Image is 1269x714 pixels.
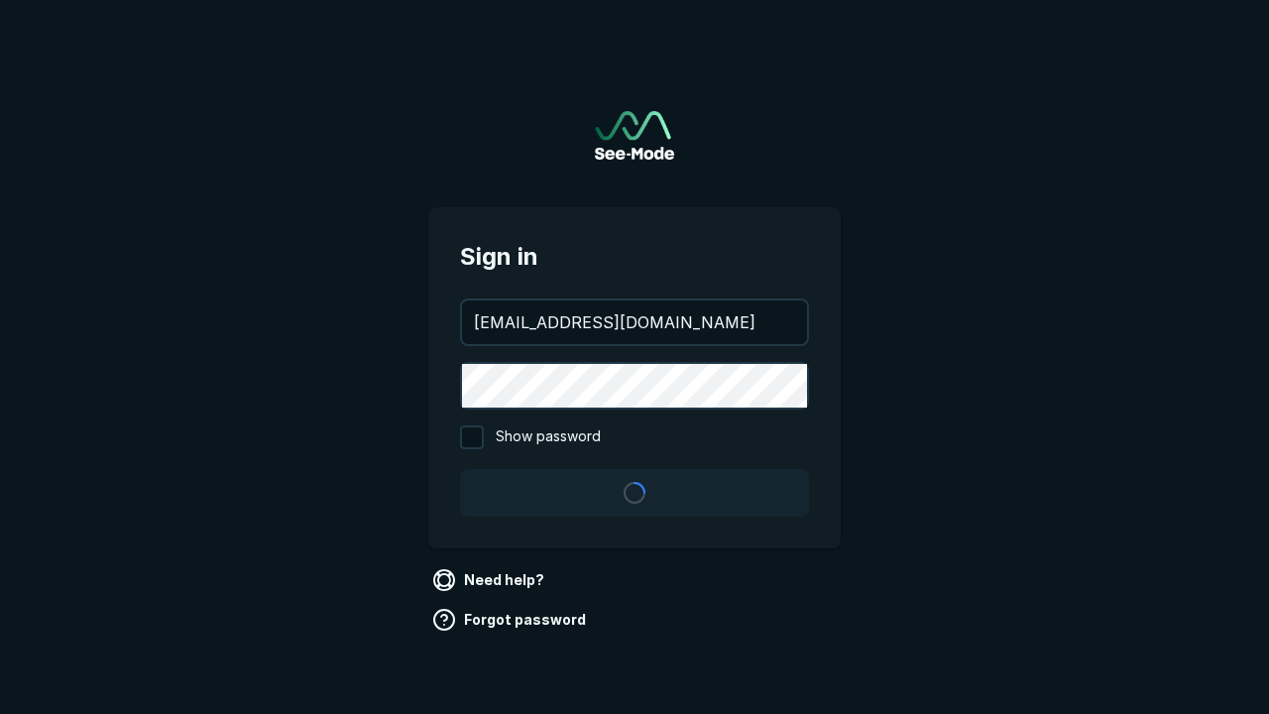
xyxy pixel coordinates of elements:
a: Need help? [428,564,552,596]
a: Forgot password [428,604,594,636]
span: Sign in [460,239,809,275]
input: your@email.com [462,300,807,344]
span: Show password [496,425,601,449]
a: Go to sign in [595,111,674,160]
img: See-Mode Logo [595,111,674,160]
